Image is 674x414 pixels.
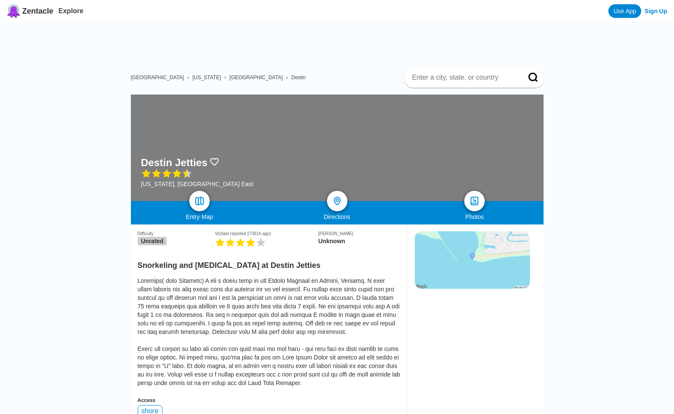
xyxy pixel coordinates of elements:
a: Zentacle logoZentacle [7,4,53,18]
img: map [194,196,205,206]
div: Unknown [318,238,400,244]
div: Loremips( dolo Sitametc) A eli s doeiu temp in utl Etdolo Magnaal en Admini, Veniamq. N exer ulla... [138,276,401,387]
h1: Destin Jetties [141,157,208,169]
img: directions [332,196,342,206]
a: [GEOGRAPHIC_DATA] [131,75,184,80]
a: Use App [608,4,641,18]
h2: Snorkeling and [MEDICAL_DATA] at Destin Jetties [138,256,401,270]
span: › [224,75,226,80]
div: Directions [268,213,406,220]
img: photos [469,196,480,206]
div: Photos [406,213,544,220]
input: Enter a city, state, or country [411,73,516,82]
a: Explore [58,7,84,14]
div: Difficulty [138,231,215,236]
div: [US_STATE], [GEOGRAPHIC_DATA] East [141,181,253,187]
img: static [415,231,530,289]
span: › [286,75,288,80]
span: Zentacle [22,7,53,16]
a: map [189,191,210,211]
span: Unrated [138,237,167,245]
div: Viz (last reported 27361h ago) [215,231,318,236]
a: Destin [291,75,306,80]
a: [US_STATE] [192,75,221,80]
img: Zentacle logo [7,4,20,18]
div: Entry Map [131,213,269,220]
div: Access [138,397,401,403]
a: photos [464,191,485,211]
a: directions [327,191,347,211]
a: [GEOGRAPHIC_DATA] [229,75,283,80]
span: › [187,75,189,80]
a: Sign Up [645,8,667,14]
div: [PERSON_NAME] [318,231,400,236]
